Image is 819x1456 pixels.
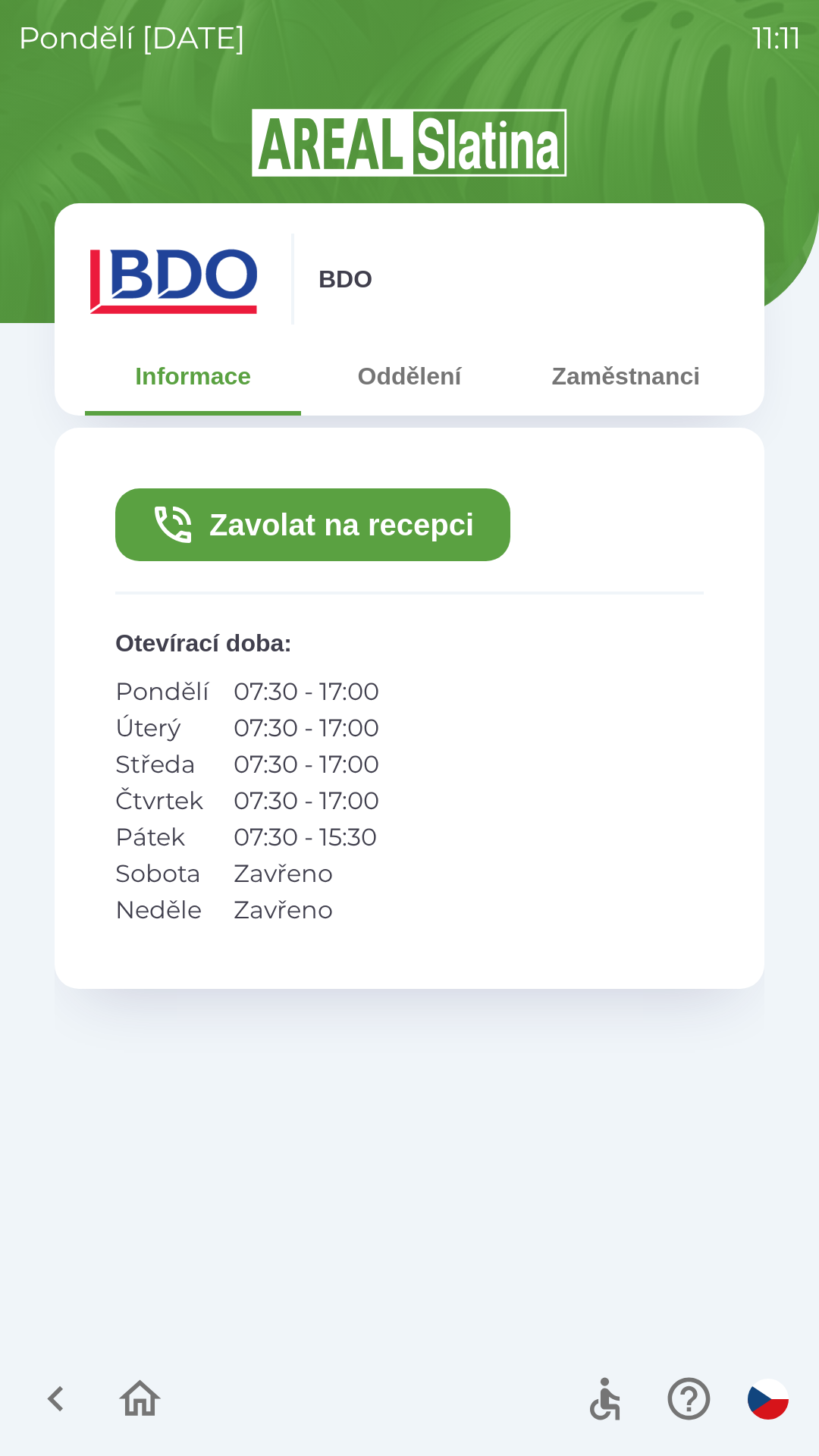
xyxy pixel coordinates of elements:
img: Logo [55,106,764,179]
p: BDO [318,261,372,297]
p: 11:11 [752,15,801,61]
p: 07:30 - 17:00 [234,673,379,710]
p: Zavřeno [234,892,379,928]
p: 07:30 - 15:30 [234,819,379,855]
p: Sobota [115,855,209,892]
button: Zavolat na recepci [115,488,510,561]
button: Zaměstnanci [518,349,734,403]
img: ae7449ef-04f1-48ed-85b5-e61960c78b50.png [85,234,267,325]
p: 07:30 - 17:00 [234,783,379,819]
p: Neděle [115,892,209,928]
p: Čtvrtek [115,783,209,819]
p: 07:30 - 17:00 [234,746,379,783]
button: Informace [85,349,301,403]
p: Úterý [115,710,209,746]
p: Pondělí [115,673,209,710]
p: Zavřeno [234,855,379,892]
p: pondělí [DATE] [18,15,246,61]
p: 07:30 - 17:00 [234,710,379,746]
p: Otevírací doba : [115,625,704,661]
p: Pátek [115,819,209,855]
img: cs flag [748,1379,789,1420]
button: Oddělení [301,349,517,403]
p: Středa [115,746,209,783]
